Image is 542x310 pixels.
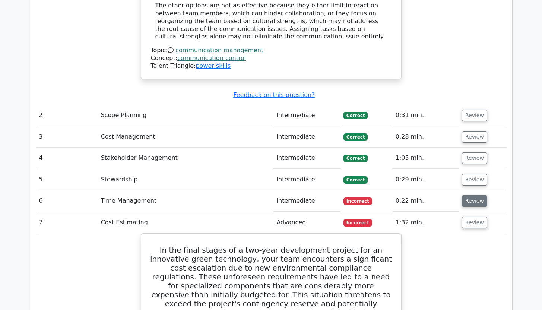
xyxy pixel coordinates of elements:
a: Feedback on this question? [233,91,314,98]
a: communication management [175,47,263,54]
div: Talent Triangle: [151,47,392,70]
span: Incorrect [343,219,372,227]
td: 7 [36,212,98,233]
td: Intermediate [273,126,340,148]
span: Correct [343,155,368,162]
td: 4 [36,148,98,169]
td: Cost Management [98,126,274,148]
button: Review [462,217,487,228]
td: 0:29 min. [393,169,459,190]
td: Stewardship [98,169,274,190]
a: communication control [177,54,246,61]
button: Review [462,110,487,121]
td: 1:32 min. [393,212,459,233]
td: 3 [36,126,98,148]
td: Intermediate [273,105,340,126]
span: Incorrect [343,197,372,205]
td: 6 [36,190,98,212]
td: Time Management [98,190,274,212]
td: Intermediate [273,148,340,169]
td: Advanced [273,212,340,233]
button: Review [462,152,487,164]
button: Review [462,195,487,207]
td: 1:05 min. [393,148,459,169]
button: Review [462,174,487,186]
td: 0:22 min. [393,190,459,212]
td: 0:28 min. [393,126,459,148]
td: 2 [36,105,98,126]
span: Correct [343,112,368,119]
div: Concept: [151,54,392,62]
span: Correct [343,133,368,141]
td: Scope Planning [98,105,274,126]
td: Intermediate [273,169,340,190]
td: Stakeholder Management [98,148,274,169]
button: Review [462,131,487,143]
div: Topic: [151,47,392,54]
td: Cost Estimating [98,212,274,233]
td: 5 [36,169,98,190]
td: 0:31 min. [393,105,459,126]
span: Correct [343,176,368,184]
a: power skills [196,62,231,69]
td: Intermediate [273,190,340,212]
